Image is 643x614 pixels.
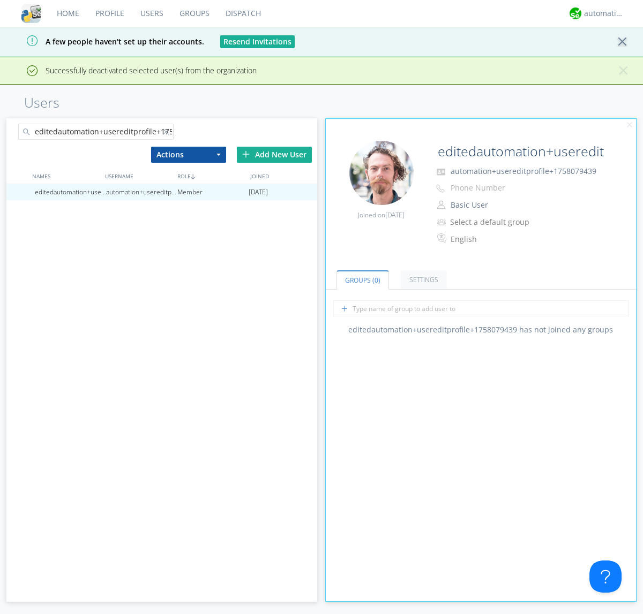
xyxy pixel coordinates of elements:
[29,168,102,184] div: NAMES
[242,150,250,158] img: plus.svg
[401,270,447,289] a: Settings
[326,324,637,335] div: editedautomation+usereditprofile+1758079439 has not joined any groups
[175,168,247,184] div: ROLE
[570,7,581,19] img: d2d01cd9b4174d08988066c6d424eccd
[451,234,540,245] div: English
[589,560,622,593] iframe: Toggle Customer Support
[249,184,268,200] span: [DATE]
[385,210,405,219] span: [DATE]
[333,300,629,316] input: Type name of group to add user to
[6,184,317,200] a: editedautomation+usereditprofile+1758079439automation+usereditprofile+1758079439Member[DATE]
[102,168,175,184] div: USERNAME
[436,184,445,193] img: phone-outline.svg
[433,141,607,162] input: Name
[337,270,389,290] a: Groups (0)
[358,210,405,219] span: Joined on
[584,8,624,19] div: automation+atlas
[437,201,445,209] img: person-outline.svg
[8,36,204,47] span: A few people haven't set up their accounts.
[437,232,448,245] img: In groups with Translation enabled, this user's messages will be automatically translated to and ...
[447,198,554,213] button: Basic User
[21,4,41,23] img: cddb5a64eb264b2086981ab96f4c1ba7
[220,35,295,48] button: Resend Invitations
[437,215,447,229] img: icon-alert-users-thin-outline.svg
[18,124,174,140] input: Search users
[626,122,633,129] img: cancel.svg
[349,141,414,205] img: 55eeb3ff9e0541e78d8d659851b3f13b
[237,147,312,163] div: Add New User
[35,184,106,200] div: editedautomation+usereditprofile+1758079439
[8,65,257,75] span: Successfully deactivated selected user(s) from the organization
[248,168,320,184] div: JOINED
[451,166,596,176] span: automation+usereditprofile+1758079439
[177,184,249,200] div: Member
[106,184,177,200] div: automation+usereditprofile+1758079439
[151,147,226,163] button: Actions
[450,217,540,228] div: Select a default group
